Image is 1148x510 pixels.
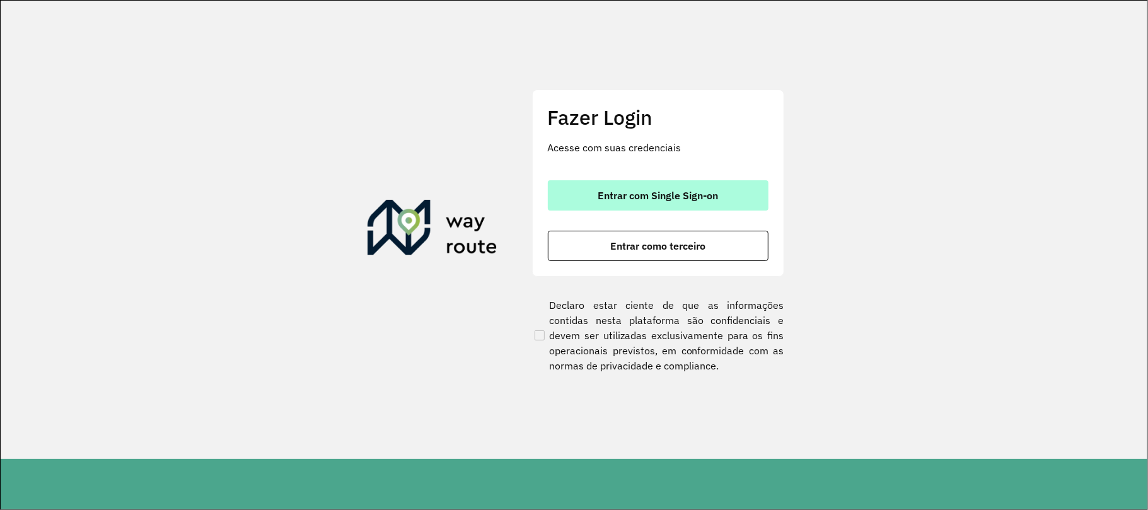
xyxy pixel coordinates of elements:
label: Declaro estar ciente de que as informações contidas nesta plataforma são confidenciais e devem se... [532,298,784,373]
h2: Fazer Login [548,105,768,129]
button: button [548,231,768,261]
p: Acesse com suas credenciais [548,140,768,155]
img: Roteirizador AmbevTech [368,200,497,260]
span: Entrar com Single Sign-on [598,190,718,200]
button: button [548,180,768,211]
span: Entrar como terceiro [610,241,705,251]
